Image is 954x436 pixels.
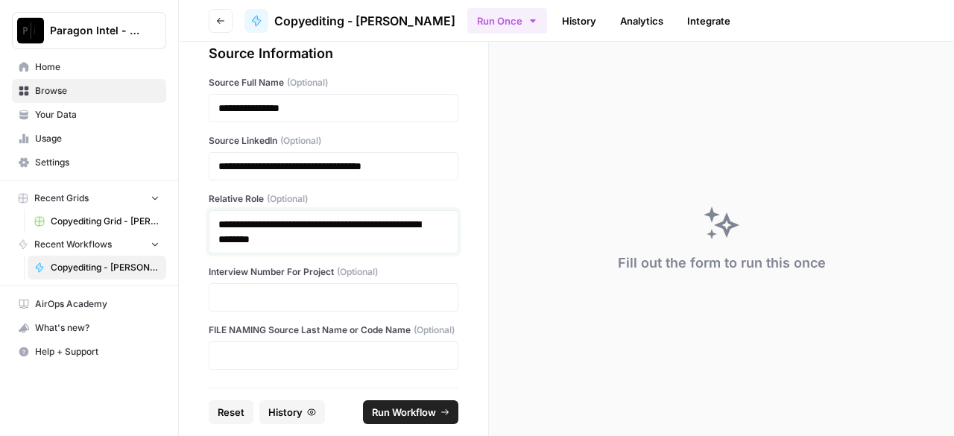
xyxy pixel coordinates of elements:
a: Copyediting - [PERSON_NAME] [28,256,166,279]
span: Settings [35,156,159,169]
span: (Optional) [337,265,378,279]
label: FILE NAMING Source Last Name or Code Name [209,323,458,337]
button: Recent Grids [12,187,166,209]
span: History [268,405,303,420]
span: Copyediting - [PERSON_NAME] [51,261,159,274]
button: History [259,400,325,424]
a: Copyediting Grid - [PERSON_NAME] [28,209,166,233]
span: Recent Grids [34,192,89,205]
a: AirOps Academy [12,292,166,316]
span: Copyediting - [PERSON_NAME] [274,12,455,30]
img: Paragon Intel - Copyediting Logo [17,17,44,44]
span: Copyediting Grid - [PERSON_NAME] [51,215,159,228]
button: What's new? [12,316,166,340]
a: Settings [12,151,166,174]
span: Recent Workflows [34,238,112,251]
a: Integrate [678,9,739,33]
button: Reset [209,400,253,424]
span: Run Workflow [372,405,436,420]
label: Relative Role [209,192,458,206]
button: Recent Workflows [12,233,166,256]
a: Usage [12,127,166,151]
button: Run Once [467,8,547,34]
span: Your Data [35,108,159,121]
button: Run Workflow [363,400,458,424]
div: What's new? [13,317,165,339]
div: Source Information [209,43,458,64]
label: Source LinkedIn [209,134,458,148]
label: Interview Number For Project [209,265,458,279]
span: Paragon Intel - Copyediting [50,23,140,38]
label: Source Full Name [209,76,458,89]
span: (Optional) [280,134,321,148]
span: (Optional) [414,323,455,337]
a: Your Data [12,103,166,127]
span: Usage [35,132,159,145]
a: Copyediting - [PERSON_NAME] [244,9,455,33]
span: Home [35,60,159,74]
a: Browse [12,79,166,103]
button: Workspace: Paragon Intel - Copyediting [12,12,166,49]
span: (Optional) [267,192,308,206]
button: Help + Support [12,340,166,364]
span: Reset [218,405,244,420]
a: Home [12,55,166,79]
span: (Optional) [287,76,328,89]
span: AirOps Academy [35,297,159,311]
span: Browse [35,84,159,98]
div: Fill out the form to run this once [618,253,826,274]
a: Analytics [611,9,672,33]
span: Help + Support [35,345,159,358]
a: History [553,9,605,33]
